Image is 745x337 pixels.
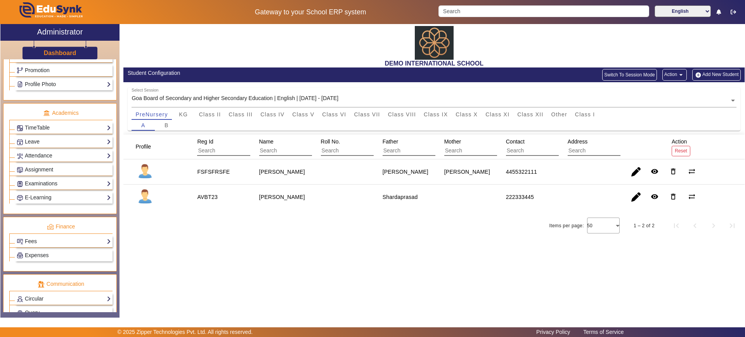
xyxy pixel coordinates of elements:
span: Promotion [25,67,50,73]
span: Class IX [424,112,448,117]
div: Items per page: [549,222,584,230]
a: Query [17,308,111,317]
span: Class IV [260,112,284,117]
button: First page [667,216,686,235]
input: Search [383,146,452,156]
button: Previous page [686,216,704,235]
a: Terms of Service [579,327,627,337]
button: Action [662,69,687,81]
span: Assignment [25,166,53,173]
span: Roll No. [321,138,340,145]
span: Class II [199,112,221,117]
div: Reg Id [194,135,276,159]
div: Address [565,135,647,159]
img: finance.png [47,223,54,230]
img: academic.png [43,110,50,117]
img: communication.png [38,281,45,288]
img: Assignments.png [17,167,23,173]
a: Assignment [17,165,111,174]
button: Add New Student [692,69,740,81]
input: Search [444,146,514,156]
img: profile.png [135,162,155,181]
button: Switch To Session Mode [602,69,657,81]
span: Reg Id [197,138,213,145]
a: Administrator [0,24,120,41]
input: Search [197,146,267,156]
div: Mother [442,135,523,159]
span: PreNursery [135,112,168,117]
span: Profile [135,143,151,150]
img: profile.png [135,187,155,207]
span: Class V [292,112,314,117]
staff-with-status: [PERSON_NAME] [259,169,305,175]
div: Father [380,135,462,159]
span: Address [568,138,587,145]
span: Contact [506,138,525,145]
span: Name [259,138,274,145]
mat-icon: arrow_drop_down [677,71,685,79]
mat-icon: remove_red_eye [651,168,658,175]
a: Expenses [17,251,111,260]
mat-icon: sync_alt [688,193,696,200]
img: add-new-student.png [694,72,702,78]
input: Search [321,146,390,156]
div: 1 – 2 of 2 [634,222,655,230]
span: Class VI [322,112,346,117]
mat-icon: delete_outline [669,168,677,175]
span: Expenses [25,252,49,258]
div: Contact [503,135,585,159]
span: Class X [456,112,478,117]
h5: Gateway to your School ERP system [191,8,430,16]
div: Action [669,135,693,159]
img: Payroll.png [17,252,23,258]
span: Class XI [485,112,509,117]
div: Select Session [132,87,158,93]
a: Privacy Policy [532,327,574,337]
button: Last page [723,216,742,235]
div: Goa Board of Secondary and Higher Secondary Education | English | [DATE] - [DATE] [132,94,338,102]
mat-icon: delete_outline [669,193,677,200]
span: KG [179,112,188,117]
span: Class VIII [388,112,416,117]
img: abdd4561-dfa5-4bc5-9f22-bd710a8d2831 [415,26,454,60]
span: Class I [575,112,595,117]
mat-icon: sync_alt [688,168,696,175]
button: Reset [672,146,690,156]
h2: DEMO INTERNATIONAL SCHOOL [123,60,745,67]
a: Dashboard [43,49,77,57]
p: Communication [9,280,113,288]
input: Search [438,5,649,17]
img: Support-tickets.png [17,310,23,316]
span: Other [551,112,567,117]
p: Finance [9,223,113,231]
span: Query [25,309,40,316]
div: 4455322111 [506,168,537,176]
div: Student Configuration [128,69,430,77]
span: A [141,123,146,128]
span: Class III [229,112,253,117]
img: Branchoperations.png [17,67,23,73]
staff-with-status: [PERSON_NAME] [259,194,305,200]
span: B [165,123,169,128]
div: Profile [133,140,161,154]
button: Next page [704,216,723,235]
div: [PERSON_NAME] [383,168,428,176]
h3: Dashboard [44,49,76,57]
div: Roll No. [318,135,400,159]
input: Search [259,146,329,156]
div: 222333445 [506,193,534,201]
span: Father [383,138,398,145]
p: Academics [9,109,113,117]
div: Name [256,135,338,159]
span: Class XII [517,112,543,117]
input: Search [568,146,637,156]
h2: Administrator [37,27,83,36]
div: AVBT23 [197,193,218,201]
mat-icon: remove_red_eye [651,193,658,200]
p: © 2025 Zipper Technologies Pvt. Ltd. All rights reserved. [118,328,253,336]
a: Promotion [17,66,111,75]
div: FSFSFRSFE [197,168,230,176]
span: Class VII [354,112,380,117]
input: Search [506,146,575,156]
div: Shardaprasad [383,193,418,201]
